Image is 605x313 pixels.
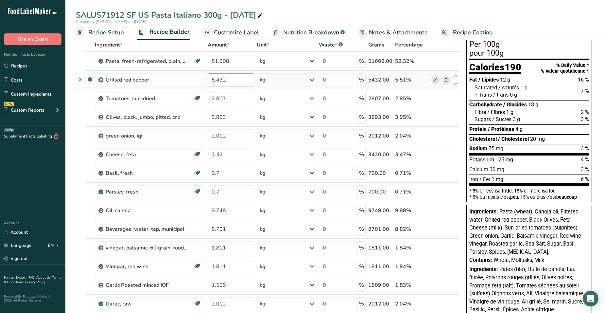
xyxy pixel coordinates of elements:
span: Grams [368,41,384,49]
div: 5.51% [395,76,429,84]
div: green onion, iqf [106,132,187,140]
div: kg [260,76,266,84]
span: 0 g [510,92,517,98]
div: Olives, black, jumbo, pitted, cnd [106,113,187,121]
a: Language [4,240,32,251]
div: pour 100g [469,49,589,57]
div: kg [260,169,266,177]
div: Custom Reports [4,107,44,114]
div: Pasta, fresh-refrigerated, plain, cooked [106,57,187,65]
a: FAQ . [28,275,36,280]
span: Calcium [469,166,488,173]
button: Hire an Expert [4,33,61,45]
div: 52.32% [395,57,429,65]
section: * 5% or less is , 15% or more is [469,186,589,199]
span: 4 g [515,126,523,132]
div: 2.85% [395,95,429,102]
a: About Us . [36,275,52,280]
span: 20 mg [530,136,545,142]
div: Garlic Roasted minced IQF [106,281,187,289]
div: kg [260,95,266,102]
span: Unit [257,41,269,49]
div: Cheese, feta [106,151,187,158]
a: Nutrition Breakdown [272,25,345,40]
span: peu [510,194,518,200]
div: 51608.00 [368,57,392,65]
span: Ingrédients: [469,266,498,272]
div: kg [260,57,266,65]
div: 2.04% [395,132,429,140]
div: Beverages, water, tap, municipal [106,225,187,233]
div: kg [260,207,266,214]
div: 700.00 [368,169,392,177]
span: 16 % [578,77,589,83]
span: Recipe Costing [453,28,493,37]
div: Garlic, raw [106,300,187,308]
a: Terms & Conditions . [4,275,61,285]
span: Carbohydrate [469,101,502,108]
div: Powered By FoodLabelMaker © 2025 All Rights Reserved [4,295,61,303]
div: NEW [4,102,14,106]
img: Sub Recipe [98,78,103,83]
span: Fibre [475,109,486,115]
span: Saturated [475,84,497,91]
div: 1811.00 [368,263,392,270]
div: Grilled red pepper [106,76,187,84]
div: 2012.00 [368,132,392,140]
span: Ingredient [95,41,122,49]
div: 1811.00 [368,244,392,252]
div: kg [260,244,266,252]
span: 18 g [528,101,538,108]
div: Open Intercom Messenger [583,291,598,306]
span: 3 % [581,116,589,122]
span: a little [498,188,512,193]
span: + Trans [475,92,492,98]
span: Amount [208,41,229,49]
span: 7 % [581,88,589,94]
div: 1.53% [395,281,429,289]
div: Basil, fresh [106,169,187,177]
span: Recipe Setup [88,28,124,37]
span: 125 mg [495,156,513,163]
span: / Cholestérol [498,136,529,142]
div: 0.71% [395,169,429,177]
div: 8701.00 [368,225,392,233]
div: 5432.00 [368,76,392,84]
span: Potassium [469,156,494,163]
span: Sugars [475,116,491,122]
div: Per 100g [469,41,589,48]
div: 8.82% [395,225,429,233]
div: Oil, canola [106,207,187,214]
div: Calories [469,63,521,75]
div: SALUS71912 SF US Pasta Italiano 300g - [DATE] [76,9,264,21]
span: 3 g [513,116,520,122]
div: 3420.00 [368,151,392,158]
span: 1 g [520,84,527,91]
div: 3.47% [395,151,429,158]
div: EN [48,242,61,249]
div: 3.95% [395,113,429,121]
span: / Fibres [487,109,505,115]
div: 2.04% [395,300,429,308]
div: % Daily Value * % valeur quotidienne * [541,63,589,74]
span: 30 mg [490,166,504,173]
span: a lot [545,188,555,193]
span: Percentage [395,41,423,49]
a: Recipe Setup [76,25,124,40]
div: kg [260,132,266,140]
span: 190 [505,62,521,73]
span: Pasta (wheat), Canola oil, Filtered water, Grilled red pepper, Black Olives, Feta Cheese (milk), ... [469,209,581,255]
span: Nutrition Breakdown [283,28,339,37]
a: Hire an Expert . [4,275,27,280]
div: Vinegar, red wine [106,263,187,270]
span: 3 % [581,145,589,152]
div: 1.84% [395,244,429,252]
div: 0.71% [395,188,429,196]
span: / Sucres [492,116,511,122]
span: Customize Label [214,28,259,37]
span: Recipe Builder [149,28,190,36]
a: Recipe Builder [137,25,190,40]
div: 1509.00 [368,281,392,289]
span: 75 mg [489,145,503,152]
div: 3893.00 [368,113,392,121]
